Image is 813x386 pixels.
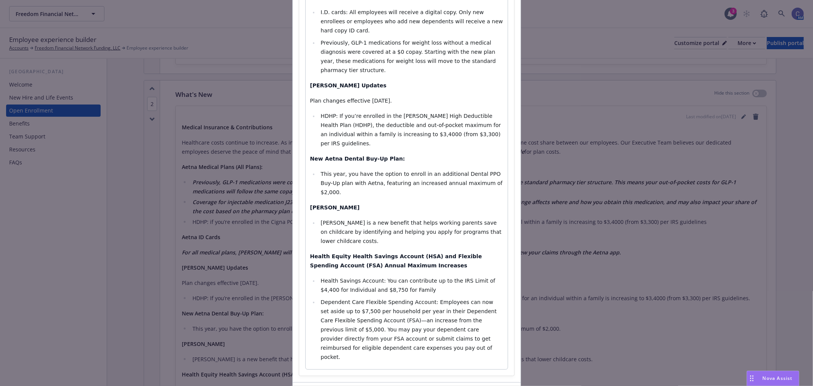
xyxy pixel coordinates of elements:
span: [PERSON_NAME] is a new benefit that helps working parents save on childcare by identifying and he... [321,220,503,244]
span: Nova Assist [763,375,793,381]
span: Plan changes effective [DATE]. [310,98,392,104]
span: HDHP: If you’re enrolled in the [PERSON_NAME] High Deductible Health Plan (HDHP), the deductible ... [321,113,502,146]
span: Previously, GLP-1 medications for weight loss without a medical diagnosis were covered at a $0 co... [321,40,497,73]
div: Drag to move [747,371,757,386]
span: This year, you have the option to enroll in an additional Dental PPO Buy-Up plan with Aetna, feat... [321,171,504,195]
strong: [PERSON_NAME] [310,204,360,211]
strong: New Aetna Dental Buy-Up Plan: [310,156,405,162]
span: Dependent Care Flexible Spending Account: Employees can now set aside up to $7,500 per household ... [321,299,498,360]
button: Nova Assist [747,371,799,386]
strong: [PERSON_NAME] Updates [310,82,386,88]
strong: Health Equity Health Savings Account (HSA) and Flexible Spending Account (FSA) Annual Maximum Inc... [310,253,484,269]
span: I.D. cards: All employees will receive a digital copy. Only new enrollees or employees who add ne... [321,9,504,34]
span: Health Savings Account: You can contribute up to the IRS Limit of $4,400 for Individual and $8,75... [321,278,497,293]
